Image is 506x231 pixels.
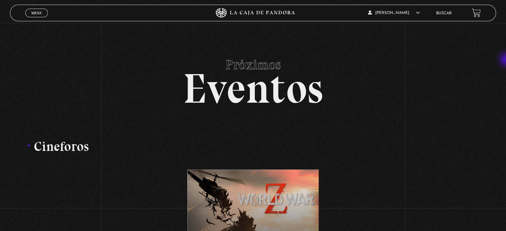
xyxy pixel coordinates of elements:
[29,17,45,21] span: Cerrar
[368,11,420,15] span: [PERSON_NAME]
[10,58,496,71] span: Próximos
[436,11,452,15] a: Buscar
[10,58,496,106] h2: Eventos
[472,8,481,17] a: View your shopping cart
[31,11,42,15] span: Menu
[27,140,479,153] h3: Cineforos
